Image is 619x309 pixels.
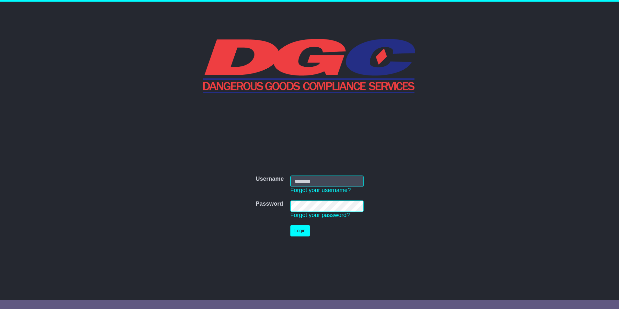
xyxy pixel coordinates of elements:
img: DGC QLD [203,38,416,93]
label: Username [255,176,284,183]
button: Login [290,225,310,236]
a: Forgot your password? [290,212,350,218]
a: Forgot your username? [290,187,351,193]
label: Password [255,200,283,208]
